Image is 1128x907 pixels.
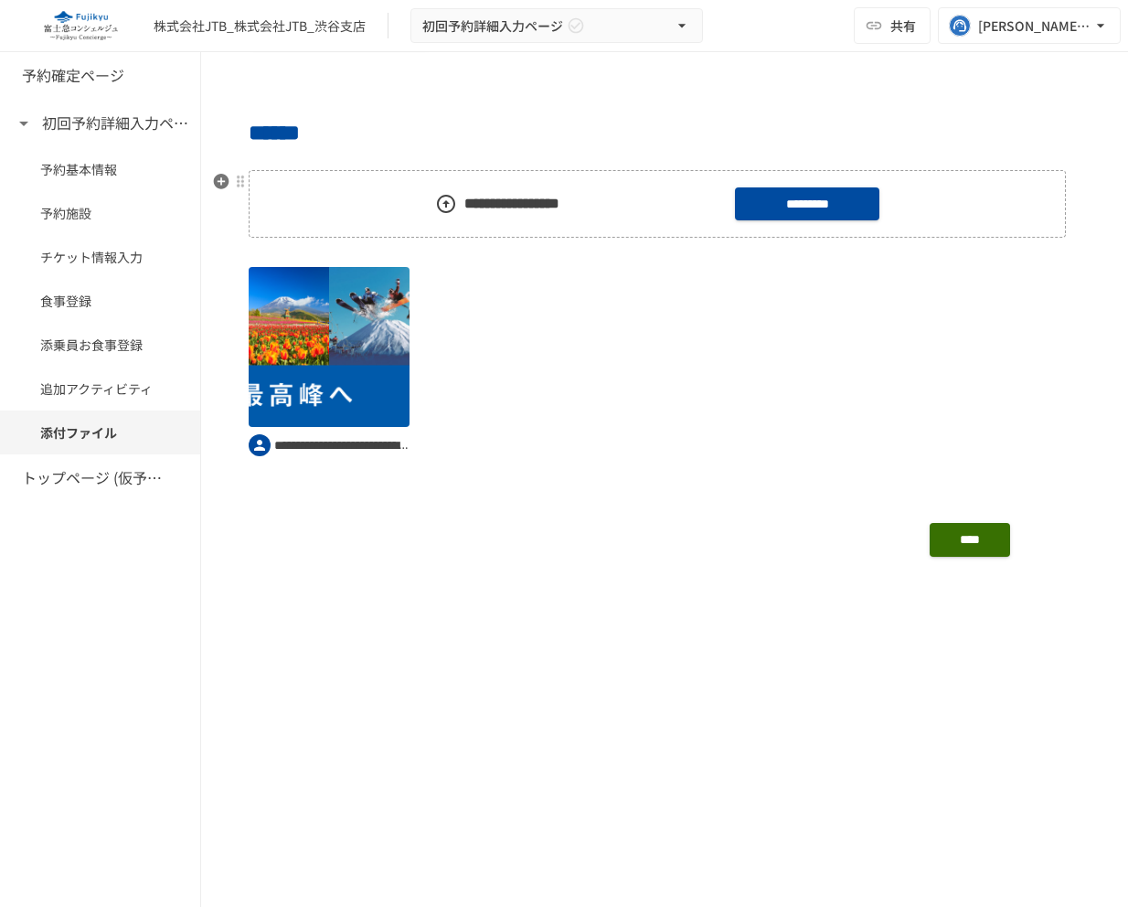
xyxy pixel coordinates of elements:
h6: 予約確定ページ [22,64,124,88]
span: 添付ファイル [40,422,160,443]
img: B1xJcYRguDGJdogJOtOfhTOlqcr4avr9ca8ucR1VFan [249,267,410,428]
button: 初回予約詳細入力ページ [410,8,703,44]
button: 共有 [854,7,931,44]
span: 初回予約詳細入力ページ [422,15,563,37]
span: 予約施設 [40,203,160,223]
span: 予約基本情報 [40,159,160,179]
button: [PERSON_NAME][EMAIL_ADDRESS][PERSON_NAME][DOMAIN_NAME] [938,7,1121,44]
div: 株式会社JTB_株式会社JTB_渋谷支店 [154,16,366,36]
span: 追加アクティビティ [40,379,160,399]
span: 添乗員お食事登録 [40,335,160,355]
span: 食事登録 [40,291,160,311]
span: チケット情報入力 [40,247,160,267]
h6: トップページ (仮予約一覧) [22,466,168,490]
h6: 初回予約詳細入力ページ [42,112,188,135]
div: [PERSON_NAME][EMAIL_ADDRESS][PERSON_NAME][DOMAIN_NAME] [978,15,1091,37]
span: 共有 [890,16,916,36]
img: eQeGXtYPV2fEKIA3pizDiVdzO5gJTl2ahLbsPaD2E4R [22,11,139,40]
